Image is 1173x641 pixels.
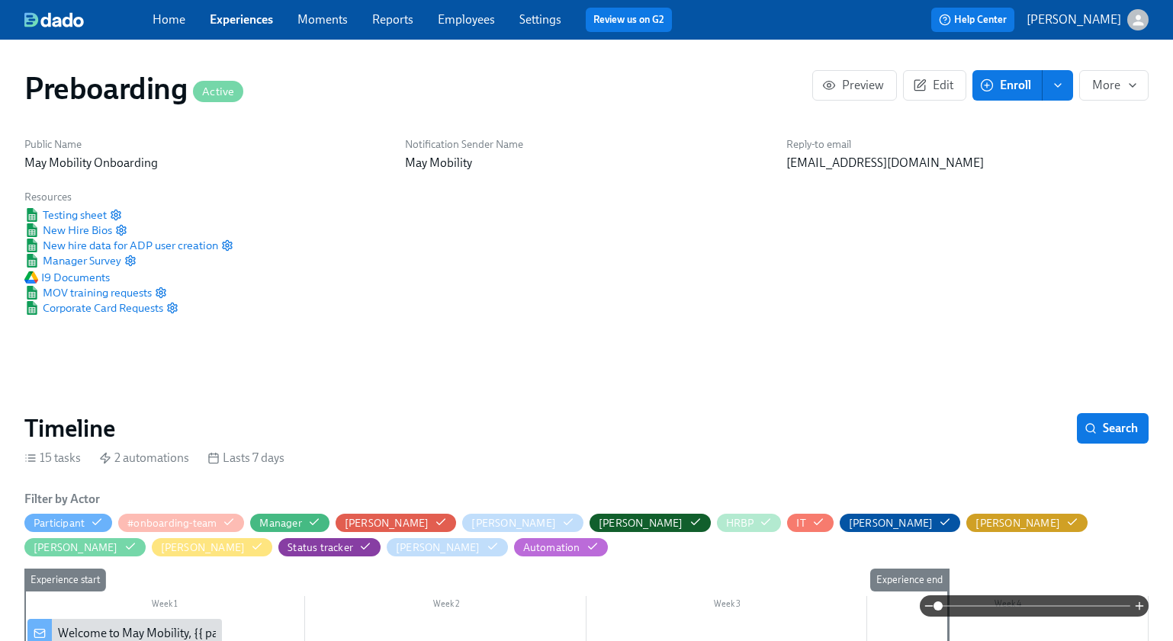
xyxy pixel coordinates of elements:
span: MOV training requests [24,285,152,300]
img: Google Sheet [24,301,40,315]
button: Participant [24,514,112,532]
div: Hide Manager [259,516,301,530]
div: Hide Laura [161,540,246,555]
h6: Public Name [24,137,387,152]
h6: Reply-to email [786,137,1149,152]
img: Google Drive [24,271,38,284]
p: May Mobility Onboarding [24,155,387,171]
a: Google SheetMOV training requests [24,285,152,300]
div: Hide Josh [849,516,934,530]
button: enroll [1043,70,1073,101]
div: Hide David Murphy [471,516,556,530]
a: Employees [438,12,495,27]
img: dado [24,12,84,27]
p: [PERSON_NAME] [1027,11,1121,28]
img: Google Sheet [24,208,40,222]
button: [PERSON_NAME] [387,538,508,556]
a: Google SheetCorporate Card Requests [24,300,163,316]
h6: Resources [24,190,233,204]
span: Enroll [983,78,1031,93]
img: Google Sheet [24,254,40,268]
a: Google SheetNew Hire Bios [24,223,112,238]
span: Preview [825,78,884,93]
h6: Notification Sender Name [405,137,767,152]
div: Experience start [24,569,106,591]
button: Status tracker [278,538,381,556]
div: Hide Tomoko Iwai [396,540,480,555]
button: More [1079,70,1149,101]
p: May Mobility [405,155,767,171]
img: Google Sheet [24,286,40,300]
div: Hide IT [796,516,805,530]
button: [PERSON_NAME] [840,514,961,532]
div: Hide Kaelyn [975,516,1060,530]
button: Edit [903,70,966,101]
button: [PERSON_NAME] [152,538,273,556]
p: [EMAIL_ADDRESS][DOMAIN_NAME] [786,155,1149,171]
h2: Timeline [24,413,115,444]
span: Help Center [939,12,1007,27]
span: Search [1088,421,1138,436]
button: Help Center [931,8,1014,32]
button: [PERSON_NAME] [966,514,1088,532]
div: 2 automations [99,450,189,466]
a: Reports [372,12,413,27]
div: Experience end [870,569,949,591]
h6: Filter by Actor [24,491,100,508]
button: Search [1077,413,1149,444]
div: Hide Automation [523,540,580,555]
div: Hide #onboarding-team [127,516,217,530]
a: Google SheetTesting sheet [24,207,107,223]
span: New hire data for ADP user creation [24,238,218,253]
div: Hide HRBP [726,516,754,530]
button: [PERSON_NAME] [24,538,146,556]
a: Home [153,12,185,27]
div: Hide Participant [34,516,85,530]
a: dado [24,12,153,27]
button: IT [787,514,833,532]
a: Experiences [210,12,273,27]
button: Automation [514,538,608,556]
span: More [1092,78,1136,93]
h1: Preboarding [24,70,243,107]
a: Google DriveI9 Documents [24,270,110,285]
button: Preview [812,70,897,101]
span: New Hire Bios [24,223,112,238]
button: Review us on G2 [586,8,672,32]
img: Google Sheet [24,239,40,252]
div: Hide Lacey Heiss [34,540,118,555]
a: Google SheetNew hire data for ADP user creation [24,238,218,253]
span: Corporate Card Requests [24,300,163,316]
a: Settings [519,12,561,27]
button: #onboarding-team [118,514,244,532]
span: Active [193,86,243,98]
button: Manager [250,514,329,532]
span: Edit [916,78,953,93]
span: I9 Documents [24,270,110,285]
span: Manager Survey [24,253,121,268]
a: Review us on G2 [593,12,664,27]
button: HRBP [717,514,782,532]
button: [PERSON_NAME] [1027,9,1149,30]
button: [PERSON_NAME] [336,514,457,532]
a: Moments [297,12,348,27]
button: [PERSON_NAME] [462,514,583,532]
div: 15 tasks [24,450,81,466]
a: Google SheetManager Survey [24,253,121,268]
div: Hide Amanda Krause [345,516,429,530]
button: [PERSON_NAME] [590,514,711,532]
div: Hide Status tracker [288,540,353,555]
img: Google Sheet [24,223,40,237]
div: Hide Derek Baker [599,516,683,530]
span: Testing sheet [24,207,107,223]
button: Enroll [972,70,1043,101]
div: Lasts 7 days [207,450,284,466]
